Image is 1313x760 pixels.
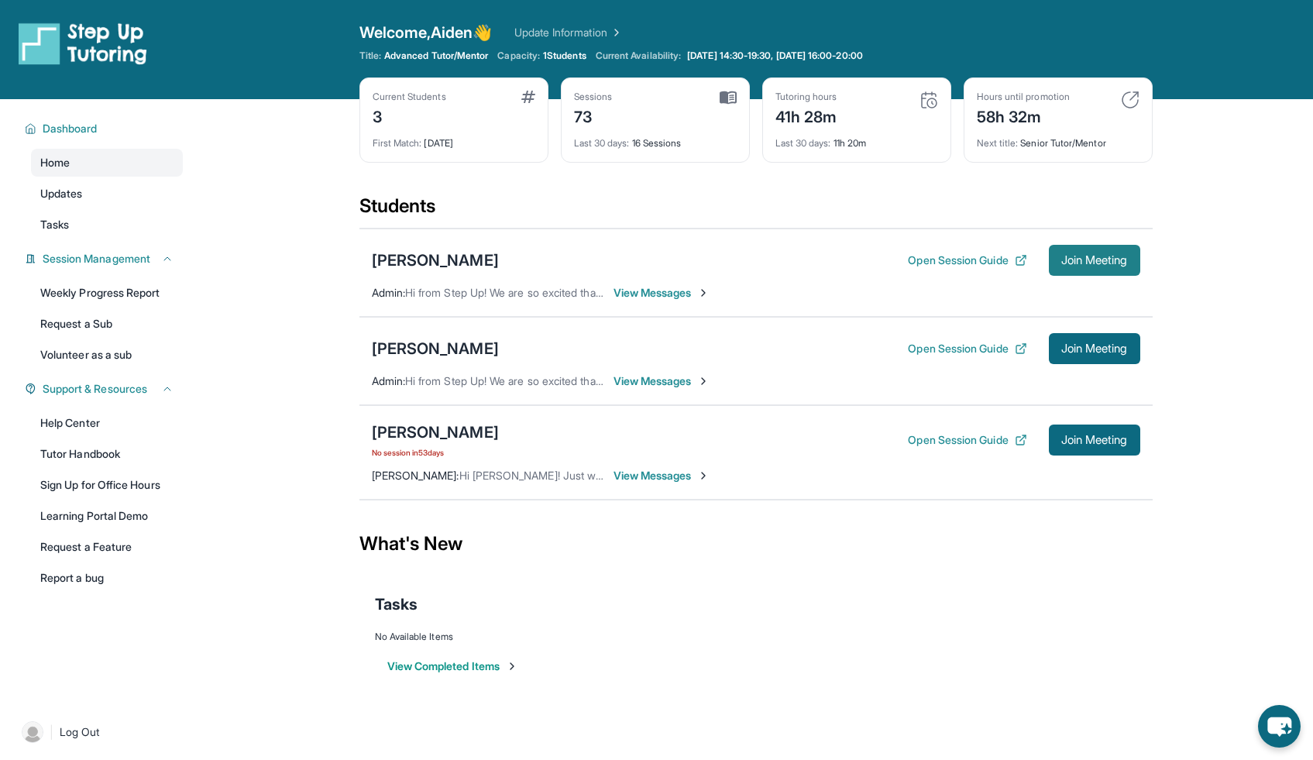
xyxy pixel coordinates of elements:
span: Capacity: [497,50,540,62]
button: Join Meeting [1049,245,1140,276]
span: [DATE] 14:30-19:30, [DATE] 16:00-20:00 [687,50,863,62]
a: Request a Feature [31,533,183,561]
span: [PERSON_NAME] : [372,469,459,482]
span: Session Management [43,251,150,267]
div: 11h 20m [775,128,938,150]
span: Home [40,155,70,170]
a: |Log Out [15,715,183,749]
span: Join Meeting [1061,435,1128,445]
a: Weekly Progress Report [31,279,183,307]
button: Join Meeting [1049,425,1140,456]
span: Admin : [372,286,405,299]
span: Tasks [40,217,69,232]
a: Tutor Handbook [31,440,183,468]
span: Dashboard [43,121,98,136]
span: Join Meeting [1061,344,1128,353]
span: 1 Students [543,50,586,62]
div: No Available Items [375,631,1137,643]
button: chat-button [1258,705,1301,748]
button: Open Session Guide [908,341,1026,356]
button: Open Session Guide [908,432,1026,448]
div: Hours until promotion [977,91,1070,103]
a: Updates [31,180,183,208]
a: Update Information [514,25,623,40]
div: Tutoring hours [775,91,837,103]
img: user-img [22,721,43,743]
div: What's New [359,510,1153,578]
div: 3 [373,103,446,128]
a: [DATE] 14:30-19:30, [DATE] 16:00-20:00 [684,50,866,62]
img: card [521,91,535,103]
span: Welcome, Aiden 👋 [359,22,493,43]
span: Last 30 days : [775,137,831,149]
div: [PERSON_NAME] [372,421,499,443]
span: View Messages [614,468,710,483]
img: Chevron-Right [697,287,710,299]
button: Open Session Guide [908,253,1026,268]
a: Tasks [31,211,183,239]
div: 58h 32m [977,103,1070,128]
div: [PERSON_NAME] [372,249,499,271]
img: Chevron-Right [697,469,710,482]
span: | [50,723,53,741]
span: Title: [359,50,381,62]
a: Home [31,149,183,177]
span: Admin : [372,374,405,387]
img: card [1121,91,1139,109]
div: 73 [574,103,613,128]
div: 41h 28m [775,103,837,128]
span: Support & Resources [43,381,147,397]
div: [PERSON_NAME] [372,338,499,359]
span: Last 30 days : [574,137,630,149]
span: View Messages [614,373,710,389]
a: Learning Portal Demo [31,502,183,530]
button: Dashboard [36,121,174,136]
span: First Match : [373,137,422,149]
div: 16 Sessions [574,128,737,150]
span: Join Meeting [1061,256,1128,265]
span: Advanced Tutor/Mentor [384,50,488,62]
div: Students [359,194,1153,228]
a: Request a Sub [31,310,183,338]
button: Join Meeting [1049,333,1140,364]
button: Session Management [36,251,174,267]
a: Help Center [31,409,183,437]
img: card [720,91,737,105]
span: Log Out [60,724,100,740]
span: Tasks [375,593,418,615]
div: Sessions [574,91,613,103]
span: View Messages [614,285,710,301]
a: Volunteer as a sub [31,341,183,369]
div: [DATE] [373,128,535,150]
span: Next title : [977,137,1019,149]
img: logo [19,22,147,65]
img: Chevron Right [607,25,623,40]
img: Chevron-Right [697,375,710,387]
button: View Completed Items [387,659,518,674]
a: Report a bug [31,564,183,592]
span: No session in 53 days [372,446,499,459]
button: Support & Resources [36,381,174,397]
img: card [919,91,938,109]
span: Updates [40,186,83,201]
div: Current Students [373,91,446,103]
span: Current Availability: [596,50,681,62]
div: Senior Tutor/Mentor [977,128,1139,150]
a: Sign Up for Office Hours [31,471,183,499]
